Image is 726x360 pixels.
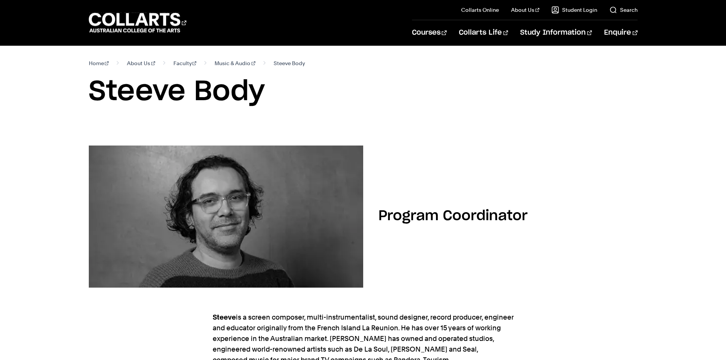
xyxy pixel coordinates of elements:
[461,6,499,14] a: Collarts Online
[215,58,255,69] a: Music & Audio
[609,6,638,14] a: Search
[89,75,638,109] h1: Steeve Body
[213,313,236,321] strong: Steeve
[520,20,592,45] a: Study Information
[459,20,508,45] a: Collarts Life
[89,12,186,34] div: Go to homepage
[127,58,155,69] a: About Us
[173,58,197,69] a: Faculty
[89,58,109,69] a: Home
[604,20,637,45] a: Enquire
[274,58,305,69] span: Steeve Body
[551,6,597,14] a: Student Login
[511,6,539,14] a: About Us
[378,209,527,223] h2: Program Coordinator
[412,20,447,45] a: Courses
